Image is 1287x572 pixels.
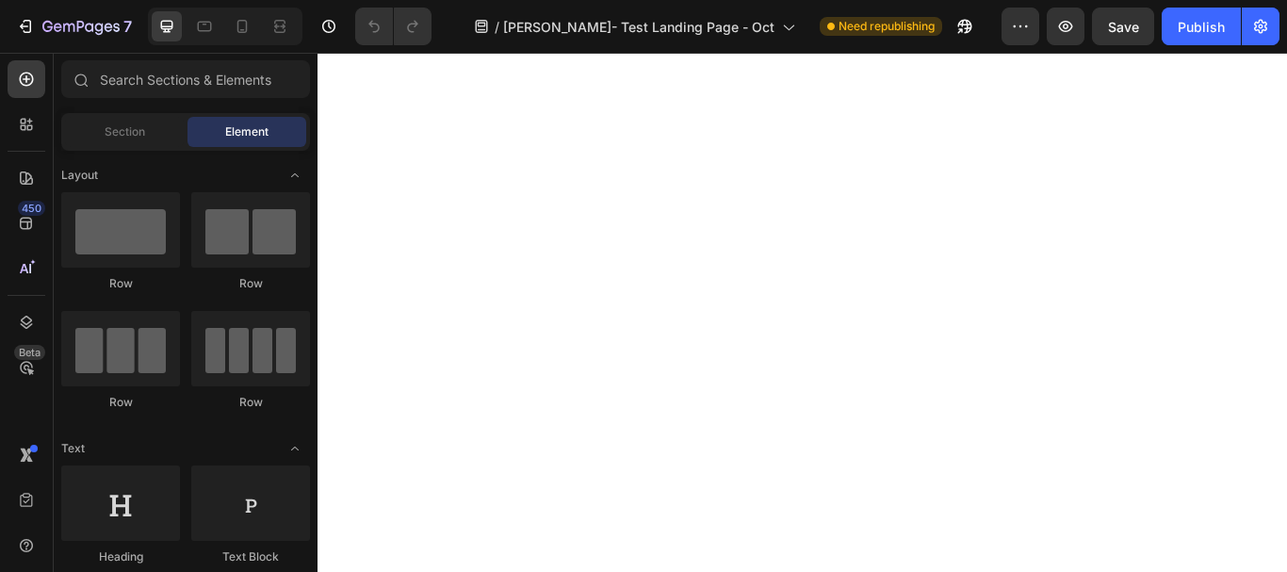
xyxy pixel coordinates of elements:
[61,394,180,411] div: Row
[8,8,140,45] button: 7
[280,433,310,464] span: Toggle open
[280,160,310,190] span: Toggle open
[1108,19,1139,35] span: Save
[225,123,269,140] span: Element
[1092,8,1154,45] button: Save
[191,394,310,411] div: Row
[61,275,180,292] div: Row
[61,440,85,457] span: Text
[61,548,180,565] div: Heading
[105,123,145,140] span: Section
[61,60,310,98] input: Search Sections & Elements
[318,53,1287,572] iframe: Design area
[191,275,310,292] div: Row
[61,167,98,184] span: Layout
[1162,8,1241,45] button: Publish
[123,15,132,38] p: 7
[18,201,45,216] div: 450
[503,17,774,37] span: [PERSON_NAME]- Test Landing Page - Oct
[191,548,310,565] div: Text Block
[355,8,432,45] div: Undo/Redo
[495,17,499,37] span: /
[839,18,935,35] span: Need republishing
[14,345,45,360] div: Beta
[1178,17,1225,37] div: Publish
